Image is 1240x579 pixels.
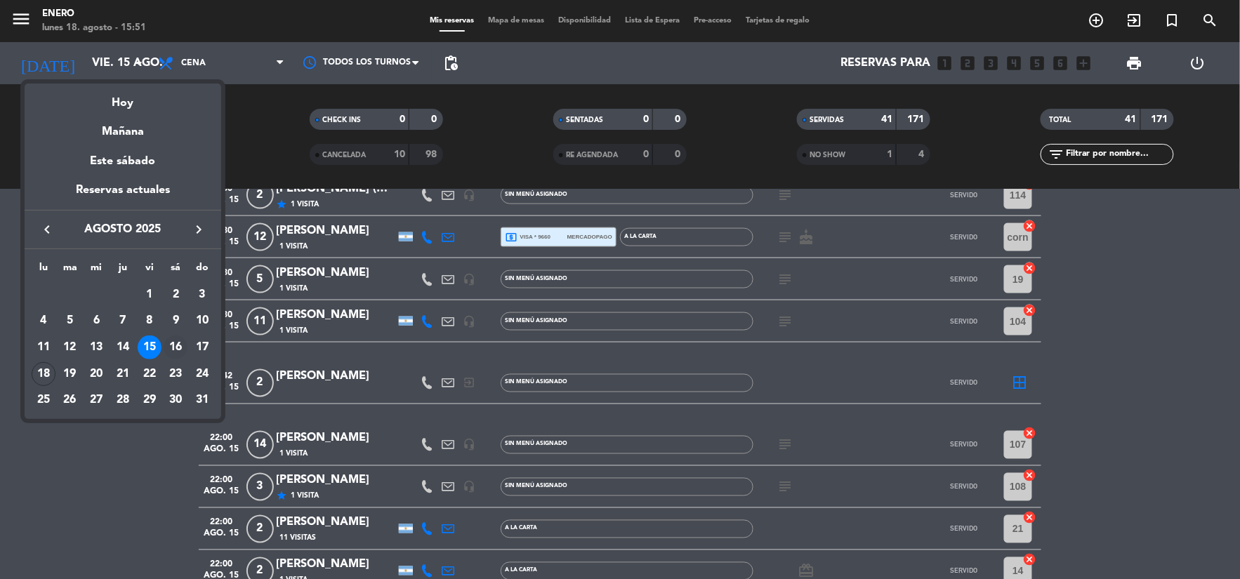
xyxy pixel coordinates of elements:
[57,307,84,334] td: 5 de agosto de 2025
[57,387,84,413] td: 26 de agosto de 2025
[189,281,216,308] td: 3 de agosto de 2025
[30,387,57,413] td: 25 de agosto de 2025
[32,388,55,412] div: 25
[25,142,221,181] div: Este sábado
[136,260,163,281] th: viernes
[163,361,190,387] td: 23 de agosto de 2025
[32,362,55,386] div: 18
[84,309,108,333] div: 6
[189,387,216,413] td: 31 de agosto de 2025
[30,260,57,281] th: lunes
[58,362,82,386] div: 19
[30,361,57,387] td: 18 de agosto de 2025
[110,334,136,361] td: 14 de agosto de 2025
[32,335,55,359] div: 11
[138,309,161,333] div: 8
[138,388,161,412] div: 29
[111,335,135,359] div: 14
[58,388,82,412] div: 26
[30,334,57,361] td: 11 de agosto de 2025
[110,361,136,387] td: 21 de agosto de 2025
[30,307,57,334] td: 4 de agosto de 2025
[136,334,163,361] td: 15 de agosto de 2025
[57,361,84,387] td: 19 de agosto de 2025
[58,309,82,333] div: 5
[83,260,110,281] th: miércoles
[189,307,216,334] td: 10 de agosto de 2025
[30,281,136,308] td: AGO.
[111,309,135,333] div: 7
[189,361,216,387] td: 24 de agosto de 2025
[110,387,136,413] td: 28 de agosto de 2025
[163,307,190,334] td: 9 de agosto de 2025
[136,307,163,334] td: 8 de agosto de 2025
[138,362,161,386] div: 22
[138,283,161,307] div: 1
[110,307,136,334] td: 7 de agosto de 2025
[136,361,163,387] td: 22 de agosto de 2025
[163,281,190,308] td: 2 de agosto de 2025
[163,334,190,361] td: 16 de agosto de 2025
[34,220,60,239] button: keyboard_arrow_left
[164,283,187,307] div: 2
[190,221,207,238] i: keyboard_arrow_right
[163,260,190,281] th: sábado
[25,181,221,210] div: Reservas actuales
[84,335,108,359] div: 13
[57,260,84,281] th: martes
[189,260,216,281] th: domingo
[32,309,55,333] div: 4
[136,387,163,413] td: 29 de agosto de 2025
[189,334,216,361] td: 17 de agosto de 2025
[25,84,221,112] div: Hoy
[60,220,186,239] span: agosto 2025
[186,220,211,239] button: keyboard_arrow_right
[57,334,84,361] td: 12 de agosto de 2025
[190,335,214,359] div: 17
[190,283,214,307] div: 3
[164,388,187,412] div: 30
[83,307,110,334] td: 6 de agosto de 2025
[136,281,163,308] td: 1 de agosto de 2025
[25,112,221,141] div: Mañana
[39,221,55,238] i: keyboard_arrow_left
[190,388,214,412] div: 31
[138,335,161,359] div: 15
[164,309,187,333] div: 9
[84,388,108,412] div: 27
[83,361,110,387] td: 20 de agosto de 2025
[164,362,187,386] div: 23
[164,335,187,359] div: 16
[58,335,82,359] div: 12
[190,362,214,386] div: 24
[111,388,135,412] div: 28
[110,260,136,281] th: jueves
[83,334,110,361] td: 13 de agosto de 2025
[163,387,190,413] td: 30 de agosto de 2025
[190,309,214,333] div: 10
[83,387,110,413] td: 27 de agosto de 2025
[84,362,108,386] div: 20
[111,362,135,386] div: 21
